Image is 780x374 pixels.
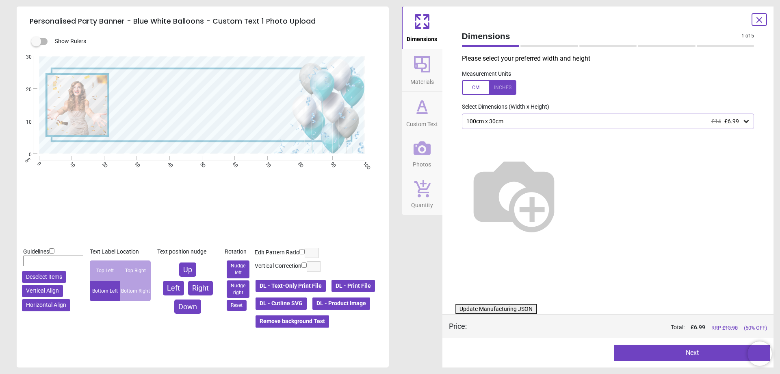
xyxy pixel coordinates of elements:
span: Photos [413,157,431,169]
div: Top Right [120,260,151,281]
span: 1 of 5 [741,33,754,39]
button: Dimensions [402,7,442,49]
iframe: Brevo live chat [747,341,772,366]
h5: Personalised Party Banner - Blue White Balloons - Custom Text 1 Photo Upload [30,13,376,30]
span: Guidelines [23,248,49,255]
div: Show Rulers [36,37,389,46]
span: Dimensions [462,30,742,42]
button: DL - Cutline SVG [255,297,308,311]
button: Next [614,345,770,361]
div: Bottom Left [90,281,120,301]
span: 0 [16,151,32,158]
button: Left [163,281,184,295]
div: Total: [479,324,767,332]
button: Materials [402,49,442,92]
span: (50% OFF) [744,324,767,332]
button: Reset [227,300,247,311]
span: £ 13.98 [722,325,738,331]
button: Update Manufacturing JSON [455,304,537,315]
button: Down [174,300,201,314]
div: Text Label Location [90,248,151,256]
div: Top Left [90,260,120,281]
span: 10 [16,119,32,126]
span: £6.99 [724,118,739,125]
button: Deselect items [22,271,66,283]
span: Dimensions [407,31,437,44]
div: Price : [449,321,467,331]
label: Vertical Correction [255,262,301,270]
button: Quantity [402,174,442,215]
button: Up [179,262,196,277]
span: RRP [711,324,738,332]
button: Nudge right [227,280,249,298]
label: Select Dimensions (Width x Height) [455,103,549,111]
p: Please select your preferred width and height [462,54,761,63]
div: Bottom Right [120,281,151,301]
img: Helper for size comparison [462,142,566,246]
label: Edit Pattern Ratio [255,249,299,257]
button: Custom Text [402,92,442,134]
span: 6.99 [694,324,705,330]
span: 20 [16,86,32,93]
button: Horizontal Align [22,299,70,311]
button: Nudge left [227,260,249,278]
div: Rotation [225,248,251,256]
span: Quantity [411,197,433,210]
button: Photos [402,134,442,174]
span: Materials [410,74,434,86]
div: Text position nudge [157,248,218,256]
button: DL - Print File [331,279,376,293]
span: £14 [711,118,721,125]
button: DL - Text-Only Print File [255,279,327,293]
span: 30 [16,54,32,61]
span: £ [691,324,705,332]
button: Vertical Align [22,285,63,297]
button: Right [188,281,213,295]
button: DL - Product Image [312,297,371,311]
label: Measurement Units [462,70,511,78]
div: 100cm x 30cm [466,118,743,125]
span: Custom Text [406,116,438,129]
button: Remove background Test [255,315,330,328]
